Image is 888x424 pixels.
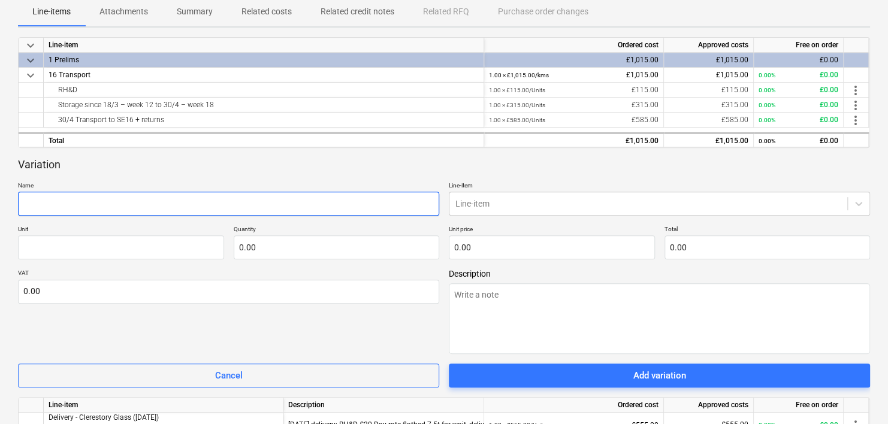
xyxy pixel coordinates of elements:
[449,225,655,235] p: Unit price
[759,83,838,98] div: £0.00
[49,53,479,67] div: 1 Prelims
[669,113,748,128] div: £585.00
[449,269,870,278] span: Description
[489,87,545,93] small: 1.00 × £115.00 / Units
[489,113,659,128] div: £585.00
[759,134,838,149] div: £0.00
[665,225,871,235] p: Total
[18,269,439,279] p: VAT
[449,181,870,192] p: Line-item
[754,398,844,413] div: Free on order
[321,5,394,18] p: Related credit notes
[759,98,838,113] div: £0.00
[669,134,748,149] div: £1,015.00
[489,68,659,83] div: £1,015.00
[759,138,775,144] small: 0.00%
[215,368,243,383] div: Cancel
[759,102,775,108] small: 0.00%
[489,53,659,68] div: £1,015.00
[669,98,748,113] div: £315.00
[669,53,748,68] div: £1,015.00
[44,398,283,413] div: Line-item
[99,5,148,18] p: Attachments
[489,117,545,123] small: 1.00 × £585.00 / Units
[633,368,686,383] div: Add variation
[848,98,863,113] span: more_vert
[489,72,549,78] small: 1.00 × £1,015.00 / kms
[759,68,838,83] div: £0.00
[759,117,775,123] small: 0.00%
[234,225,440,235] p: Quantity
[759,72,775,78] small: 0.00%
[177,5,213,18] p: Summary
[669,68,748,83] div: £1,015.00
[664,398,754,413] div: Approved costs
[23,38,38,53] span: keyboard_arrow_down
[484,398,664,413] div: Ordered cost
[18,158,61,172] p: Variation
[49,413,159,422] span: Delivery - Clerestory Glass (25/08/25)
[49,71,90,79] span: 16 Transport
[283,398,484,413] div: Description
[23,68,38,83] span: keyboard_arrow_down
[664,38,754,53] div: Approved costs
[489,102,545,108] small: 1.00 × £315.00 / Units
[489,83,659,98] div: £115.00
[18,364,439,387] button: Cancel
[489,134,659,149] div: £1,015.00
[848,83,863,98] span: more_vert
[18,181,439,192] p: Name
[754,38,844,53] div: Free on order
[848,113,863,128] span: more_vert
[49,113,479,127] div: 30/4 Transport to SE16 + returns
[669,83,748,98] div: £115.00
[449,364,870,387] button: Add variation
[484,38,664,53] div: Ordered cost
[32,5,71,18] p: Line-items
[49,83,479,97] div: RH&D
[241,5,292,18] p: Related costs
[759,113,838,128] div: £0.00
[489,98,659,113] div: £315.00
[759,53,838,68] div: £0.00
[18,225,224,235] p: Unit
[23,53,38,68] span: keyboard_arrow_down
[49,98,479,112] div: Storage since 18/3 – week 12 to 30/4 – week 18
[44,132,484,147] div: Total
[759,87,775,93] small: 0.00%
[44,38,484,53] div: Line-item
